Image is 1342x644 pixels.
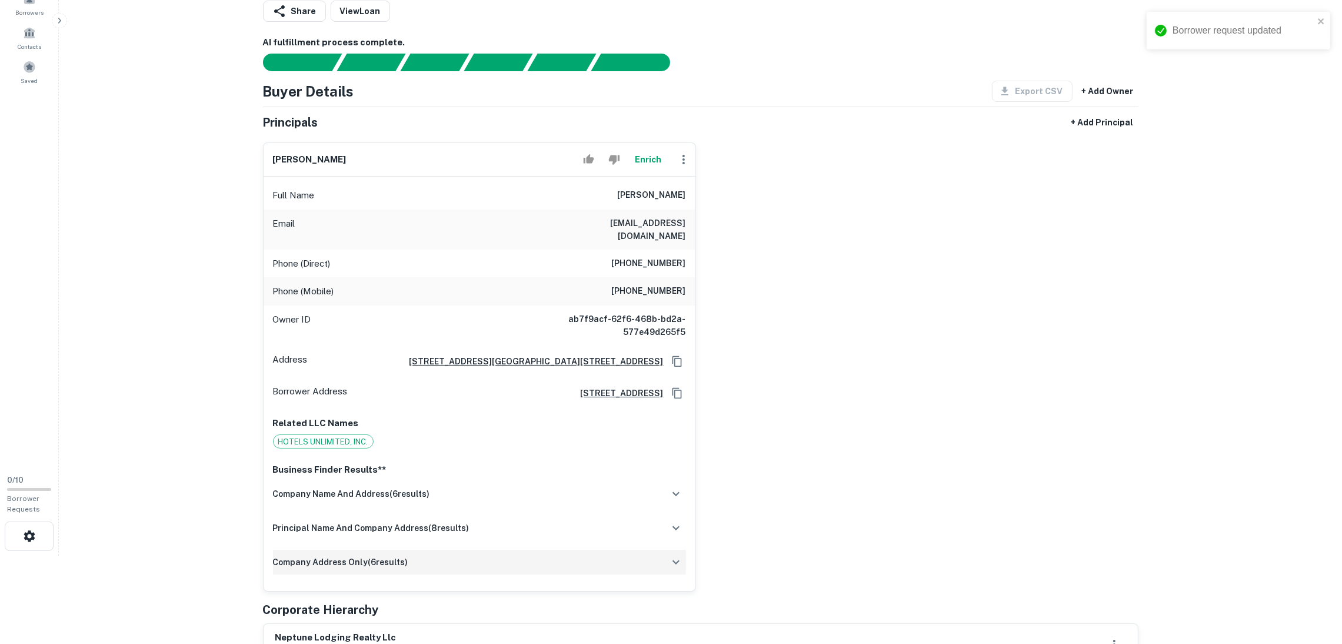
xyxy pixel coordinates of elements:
span: Borrowers [15,8,44,17]
h6: [PHONE_NUMBER] [612,257,686,271]
p: Phone (Direct) [273,257,331,271]
div: Sending borrower request to AI... [249,54,337,71]
p: Related LLC Names [273,416,686,430]
button: Reject [604,148,624,171]
p: Owner ID [273,313,311,338]
button: close [1317,16,1326,28]
span: HOTELS UNLIMITED, INC. [274,436,373,448]
p: Address [273,353,308,370]
h6: [EMAIL_ADDRESS][DOMAIN_NAME] [545,217,686,243]
h5: Corporate Hierarchy [263,601,379,619]
span: 0 / 10 [7,476,24,484]
button: Share [263,1,326,22]
button: + Add Owner [1077,81,1138,102]
div: AI fulfillment process complete. [591,54,684,71]
a: [STREET_ADDRESS] [571,387,664,400]
p: Email [273,217,295,243]
iframe: Chat Widget [1283,550,1342,606]
span: Borrower Requests [7,494,40,513]
div: Principals found, AI now looking for contact information... [464,54,532,71]
div: Borrower request updated [1173,24,1314,38]
p: Phone (Mobile) [273,284,334,298]
h6: ab7f9acf-62f6-468b-bd2a-577e49d265f5 [545,313,686,338]
button: Accept [578,148,599,171]
a: [STREET_ADDRESS][GEOGRAPHIC_DATA][STREET_ADDRESS] [400,355,664,368]
div: Documents found, AI parsing details... [400,54,469,71]
button: Copy Address [668,353,686,370]
p: Borrower Address [273,384,348,402]
p: Full Name [273,188,315,203]
div: Principals found, still searching for contact information. This may take time... [527,54,596,71]
h6: [PERSON_NAME] [618,188,686,203]
h6: company address only ( 6 results) [273,556,408,569]
span: Saved [21,76,38,85]
h6: principal name and company address ( 8 results) [273,522,469,535]
h6: company name and address ( 6 results) [273,487,430,500]
h6: [PHONE_NUMBER] [612,284,686,298]
h5: Principals [263,114,318,131]
a: ViewLoan [331,1,390,22]
button: + Add Principal [1067,112,1138,133]
h6: AI fulfillment process complete. [263,36,1138,49]
a: Saved [4,56,55,88]
h4: Buyer Details [263,81,354,102]
button: Enrich [630,148,667,171]
button: Copy Address [668,384,686,402]
span: Contacts [18,42,41,51]
p: Business Finder Results** [273,463,686,477]
div: Your request is received and processing... [337,54,405,71]
a: Contacts [4,22,55,54]
h6: [PERSON_NAME] [273,153,347,167]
